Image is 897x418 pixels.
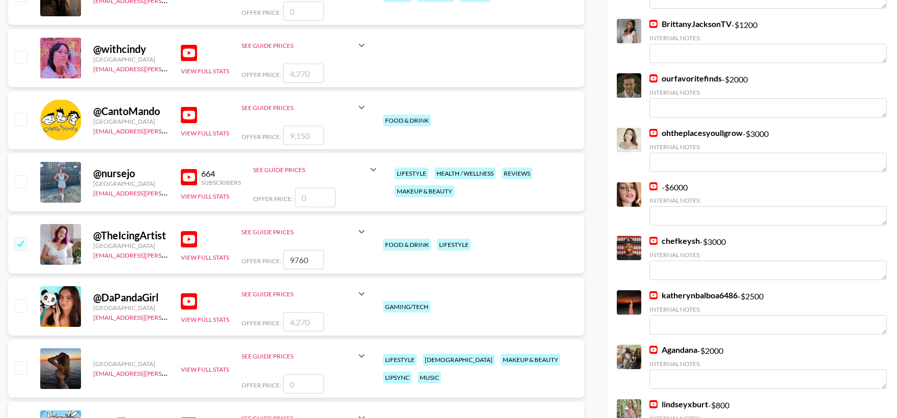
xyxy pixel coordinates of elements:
span: Offer Price: [241,381,281,389]
div: Internal Notes: [649,197,887,204]
span: Offer Price: [253,195,293,203]
a: katherynbalboa6486 [649,290,738,300]
div: [DEMOGRAPHIC_DATA] [423,354,495,366]
span: Offer Price: [241,257,281,265]
div: @ nursejo [93,167,169,180]
a: ohtheplacesyoullgrow [649,128,743,138]
button: View Full Stats [181,316,229,323]
span: Offer Price: [241,319,281,327]
div: food & drink [383,239,431,250]
button: View Full Stats [181,192,229,200]
div: - $ 2000 [649,345,887,389]
img: YouTube [181,45,197,61]
div: makeup & beauty [501,354,560,366]
div: See Guide Prices [241,282,368,306]
img: YouTube [649,129,658,137]
div: [GEOGRAPHIC_DATA] [93,118,169,125]
div: Internal Notes: [649,89,887,96]
button: View Full Stats [181,67,229,75]
input: 0 [283,2,324,21]
div: lifestyle [437,239,471,250]
input: 4,270 [283,312,324,331]
input: 0 [295,188,336,207]
a: [EMAIL_ADDRESS][PERSON_NAME][DOMAIN_NAME] [93,249,244,259]
img: YouTube [181,169,197,185]
span: Offer Price: [241,9,281,16]
div: See Guide Prices [241,42,356,49]
div: See Guide Prices [241,95,368,120]
button: View Full Stats [181,366,229,373]
a: BrittanyJacksonTV [649,19,731,29]
span: Offer Price: [241,71,281,78]
img: YouTube [649,400,658,408]
div: Internal Notes: [649,305,887,313]
div: See Guide Prices [241,290,356,298]
img: YouTube [649,20,658,28]
img: YouTube [181,293,197,310]
div: Internal Notes: [649,251,887,259]
a: Agandana [649,345,697,355]
div: Subscribers [201,179,241,186]
div: Internal Notes: [649,34,887,42]
img: YouTube [649,182,658,190]
div: lifestyle [383,354,417,366]
a: [EMAIL_ADDRESS][PERSON_NAME][DOMAIN_NAME] [93,312,244,321]
img: YouTube [649,74,658,82]
img: YouTube [649,237,658,245]
img: YouTube [649,291,658,299]
div: See Guide Prices [241,352,356,360]
div: See Guide Prices [241,104,356,112]
div: gaming/tech [383,301,430,313]
input: 4,270 [283,64,324,83]
div: 664 [201,169,241,179]
a: [EMAIL_ADDRESS][PERSON_NAME][DOMAIN_NAME] [93,63,244,73]
div: [GEOGRAPHIC_DATA] [93,180,169,187]
input: 9,760 [283,250,324,269]
div: Internal Notes: [649,143,887,151]
div: See Guide Prices [241,219,368,244]
button: View Full Stats [181,129,229,137]
div: lifestyle [395,168,428,179]
div: health / wellness [434,168,496,179]
div: @ CantoMando [93,105,169,118]
div: [GEOGRAPHIC_DATA] [93,242,169,249]
div: See Guide Prices [253,166,367,174]
div: reviews [502,168,532,179]
a: [EMAIL_ADDRESS][PERSON_NAME][DOMAIN_NAME] [93,187,244,197]
a: lindseyxburt [649,399,708,409]
div: - $ 2500 [649,290,887,335]
button: View Full Stats [181,254,229,261]
div: See Guide Prices [241,228,356,236]
div: - $ 3000 [649,236,887,280]
div: @ TheIcingArtist [93,229,169,242]
img: YouTube [181,231,197,247]
div: Internal Notes: [649,360,887,368]
div: [GEOGRAPHIC_DATA] [93,55,169,63]
div: music [418,372,441,383]
div: See Guide Prices [253,157,379,182]
div: lipsync [383,372,412,383]
div: See Guide Prices [241,344,368,368]
img: YouTube [181,107,197,123]
div: [GEOGRAPHIC_DATA] [93,304,169,312]
div: See Guide Prices [241,33,368,58]
input: 9,150 [283,126,324,145]
span: Offer Price: [241,133,281,141]
div: @ DaPandaGirl [93,291,169,304]
a: [EMAIL_ADDRESS][PERSON_NAME][DOMAIN_NAME] [93,368,244,377]
div: @ withcindy [93,43,169,55]
input: 0 [283,374,324,394]
div: makeup & beauty [395,185,454,197]
a: ourfavoritefinds [649,73,722,83]
div: - $ 1200 [649,19,887,63]
div: - $ 2000 [649,73,887,118]
a: chefkeysh [649,236,700,246]
div: - $ 3000 [649,128,887,172]
a: [EMAIL_ADDRESS][PERSON_NAME][DOMAIN_NAME] [93,125,244,135]
div: [GEOGRAPHIC_DATA] [93,360,169,368]
div: - $ 6000 [649,182,887,226]
img: YouTube [649,346,658,354]
div: food & drink [383,115,431,126]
